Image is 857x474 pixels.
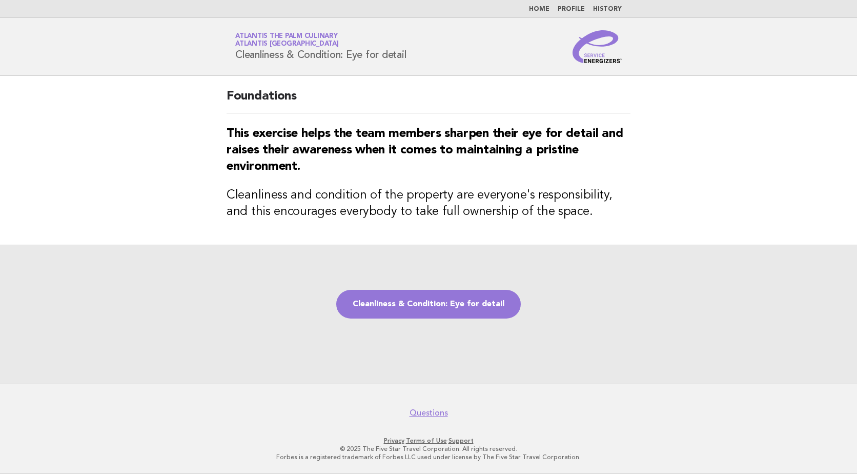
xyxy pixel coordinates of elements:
[558,6,585,12] a: Profile
[406,437,447,444] a: Terms of Use
[593,6,622,12] a: History
[410,408,448,418] a: Questions
[235,41,339,48] span: Atlantis [GEOGRAPHIC_DATA]
[227,187,630,220] h3: Cleanliness and condition of the property are everyone's responsibility, and this encourages ever...
[115,437,742,445] p: · ·
[384,437,404,444] a: Privacy
[336,290,521,319] a: Cleanliness & Condition: Eye for detail
[235,33,339,47] a: Atlantis The Palm CulinaryAtlantis [GEOGRAPHIC_DATA]
[115,453,742,461] p: Forbes is a registered trademark of Forbes LLC used under license by The Five Star Travel Corpora...
[115,445,742,453] p: © 2025 The Five Star Travel Corporation. All rights reserved.
[448,437,474,444] a: Support
[227,128,623,173] strong: This exercise helps the team members sharpen their eye for detail and raises their awareness when...
[529,6,549,12] a: Home
[235,33,406,60] h1: Cleanliness & Condition: Eye for detail
[573,30,622,63] img: Service Energizers
[227,88,630,113] h2: Foundations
